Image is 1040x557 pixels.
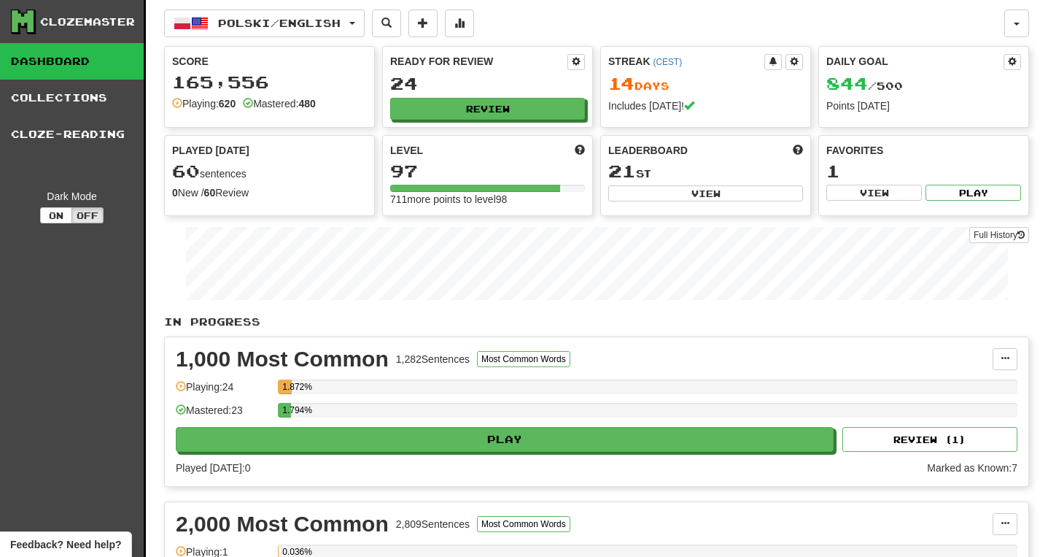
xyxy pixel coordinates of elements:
[608,54,764,69] div: Streak
[608,143,688,158] span: Leaderboard
[826,185,922,201] button: View
[176,427,834,452] button: Play
[176,403,271,427] div: Mastered: 23
[172,161,200,181] span: 60
[176,462,250,474] span: Played [DATE]: 0
[608,162,803,181] div: st
[172,143,249,158] span: Played [DATE]
[372,9,401,37] button: Search sentences
[219,98,236,110] strong: 620
[445,9,474,37] button: More stats
[176,513,389,535] div: 2,000 Most Common
[793,143,803,158] span: This week in points, UTC
[164,9,365,37] button: Polski/English
[172,73,367,91] div: 165,556
[172,96,236,111] div: Playing:
[608,185,803,201] button: View
[71,207,104,223] button: Off
[390,74,585,93] div: 24
[826,54,1004,70] div: Daily Goal
[608,74,803,93] div: Day s
[826,162,1021,180] div: 1
[40,207,72,223] button: On
[172,185,367,200] div: New / Review
[164,315,1029,329] p: In Progress
[608,161,636,181] span: 21
[826,143,1021,158] div: Favorites
[218,17,341,29] span: Polski / English
[390,192,585,207] div: 711 more points to level 98
[390,98,585,120] button: Review
[176,348,389,370] div: 1,000 Most Common
[282,380,292,394] div: 1.872%
[11,189,133,204] div: Dark Mode
[826,99,1021,113] div: Points [DATE]
[396,352,470,366] div: 1,282 Sentences
[925,185,1021,201] button: Play
[298,98,315,110] strong: 480
[172,162,367,181] div: sentences
[477,516,570,532] button: Most Common Words
[282,403,291,418] div: 1.794%
[608,99,803,113] div: Includes [DATE]!
[396,517,470,531] div: 2,809 Sentences
[204,187,216,199] strong: 60
[826,73,868,93] span: 844
[826,80,903,92] span: / 500
[40,15,135,29] div: Clozemaster
[172,187,178,199] strong: 0
[390,143,423,158] span: Level
[390,162,585,180] div: 97
[10,537,121,552] span: Open feedback widget
[842,427,1017,452] button: Review (1)
[608,73,635,93] span: 14
[408,9,438,37] button: Add sentence to collection
[243,96,316,111] div: Mastered:
[927,461,1017,475] div: Marked as Known: 7
[176,380,271,404] div: Playing: 24
[477,351,570,367] button: Most Common Words
[969,227,1029,243] a: Full History
[653,57,682,67] a: (CEST)
[575,143,585,158] span: Score more points to level up
[172,54,367,69] div: Score
[390,54,567,69] div: Ready for Review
